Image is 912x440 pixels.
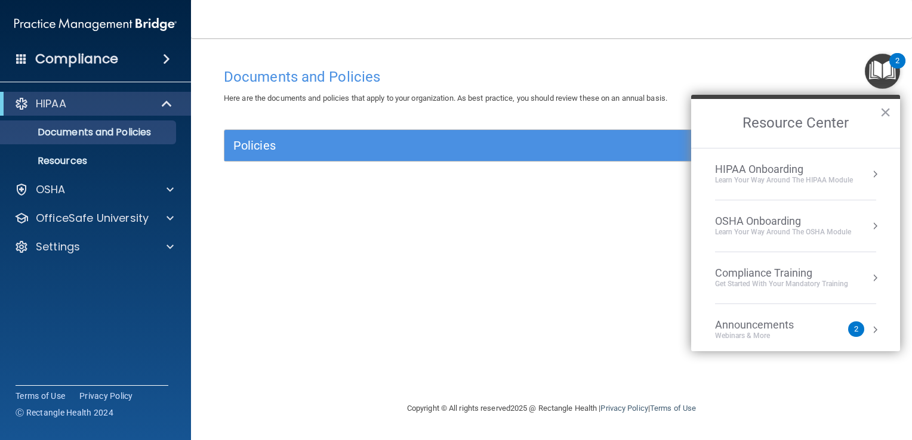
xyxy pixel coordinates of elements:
[600,404,648,413] a: Privacy Policy
[79,390,133,402] a: Privacy Policy
[14,240,174,254] a: Settings
[895,61,899,76] div: 2
[715,227,851,237] div: Learn your way around the OSHA module
[14,211,174,225] a: OfficeSafe University
[16,407,113,419] span: Ⓒ Rectangle Health 2024
[691,99,900,148] h2: Resource Center
[715,331,818,341] div: Webinars & More
[715,163,853,176] div: HIPAA Onboarding
[36,211,149,225] p: OfficeSafe University
[715,318,818,331] div: Announcements
[14,13,177,36] img: PMB logo
[715,215,851,228] div: OSHA Onboarding
[233,136,870,155] a: Policies
[8,126,171,138] p: Documents and Policies
[691,95,900,351] div: Resource Center
[224,94,667,103] span: Here are the documents and policies that apply to your organization. As best practice, you should...
[8,155,171,167] p: Resources
[880,103,891,122] button: Close
[14,182,174,197] a: OSHA
[36,182,66,197] p: OSHA
[715,279,848,289] div: Get Started with your mandatory training
[334,389,769,427] div: Copyright © All rights reserved 2025 @ Rectangle Health | |
[865,54,900,89] button: Open Resource Center, 2 new notifications
[224,69,879,85] h4: Documents and Policies
[16,390,65,402] a: Terms of Use
[715,175,853,185] div: Learn Your Way around the HIPAA module
[36,97,66,111] p: HIPAA
[35,51,118,67] h4: Compliance
[715,267,848,280] div: Compliance Training
[36,240,80,254] p: Settings
[233,139,706,152] h5: Policies
[650,404,696,413] a: Terms of Use
[852,359,898,404] iframe: Drift Widget Chat Controller
[14,97,173,111] a: HIPAA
